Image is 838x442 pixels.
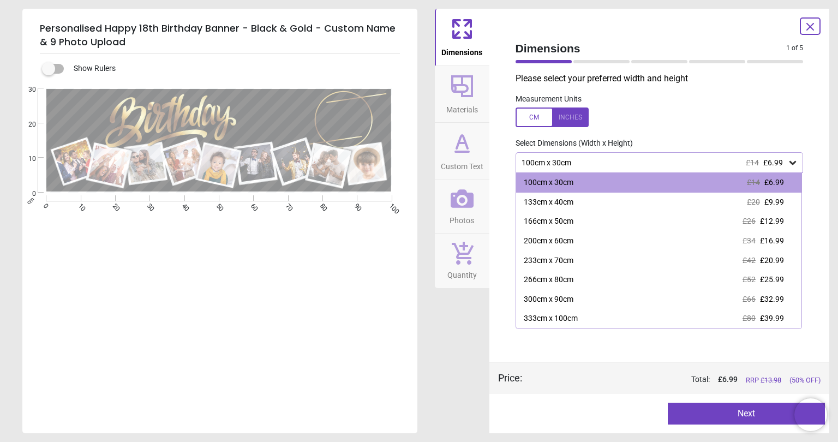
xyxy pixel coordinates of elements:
div: Price : [498,371,522,385]
span: Photos [450,210,474,226]
p: Please select your preferred width and height [516,73,812,85]
span: £12.99 [760,217,784,225]
span: £6.99 [763,158,783,167]
span: 1 of 5 [786,44,803,53]
div: 166cm x 50cm [524,216,573,227]
div: 100cm x 30cm [520,158,788,168]
label: Measurement Units [516,94,582,105]
span: £39.99 [760,314,784,322]
span: 6.99 [722,375,738,384]
button: Materials [435,66,489,123]
span: 0 [15,189,36,199]
span: Dimensions [441,42,482,58]
span: £14 [747,178,760,187]
span: £42 [743,256,756,265]
span: Custom Text [441,156,483,172]
span: Materials [446,99,478,116]
span: Dimensions [516,40,787,56]
span: 30 [15,85,36,94]
div: 200cm x 60cm [524,236,573,247]
button: Custom Text [435,123,489,180]
div: 266cm x 80cm [524,274,573,285]
button: Photos [435,180,489,234]
button: Quantity [435,234,489,288]
span: £ 13.98 [761,376,781,384]
div: 133cm x 40cm [524,197,573,208]
iframe: Brevo live chat [794,398,827,431]
div: 100cm x 30cm [524,177,573,188]
div: 333cm x 100cm [524,313,578,324]
label: Select Dimensions (Width x Height) [507,138,633,149]
span: £52 [743,275,756,284]
span: £ [718,374,738,385]
span: £32.99 [760,295,784,303]
span: 20 [15,120,36,129]
span: £25.99 [760,275,784,284]
span: £9.99 [764,198,784,206]
div: Total: [538,374,821,385]
span: £16.99 [760,236,784,245]
span: RRP [746,375,781,385]
button: Next [668,403,825,425]
div: Show Rulers [49,62,417,75]
span: £20 [747,198,760,206]
span: (50% OFF) [789,375,821,385]
span: £34 [743,236,756,245]
h5: Personalised Happy 18th Birthday Banner - Black & Gold - Custom Name & 9 Photo Upload [40,17,400,53]
div: 300cm x 90cm [524,294,573,305]
span: £20.99 [760,256,784,265]
span: £6.99 [764,178,784,187]
span: 10 [15,154,36,164]
span: £66 [743,295,756,303]
div: 233cm x 70cm [524,255,573,266]
span: Quantity [447,265,477,281]
span: £80 [743,314,756,322]
span: £26 [743,217,756,225]
span: £14 [746,158,759,167]
button: Dimensions [435,9,489,65]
